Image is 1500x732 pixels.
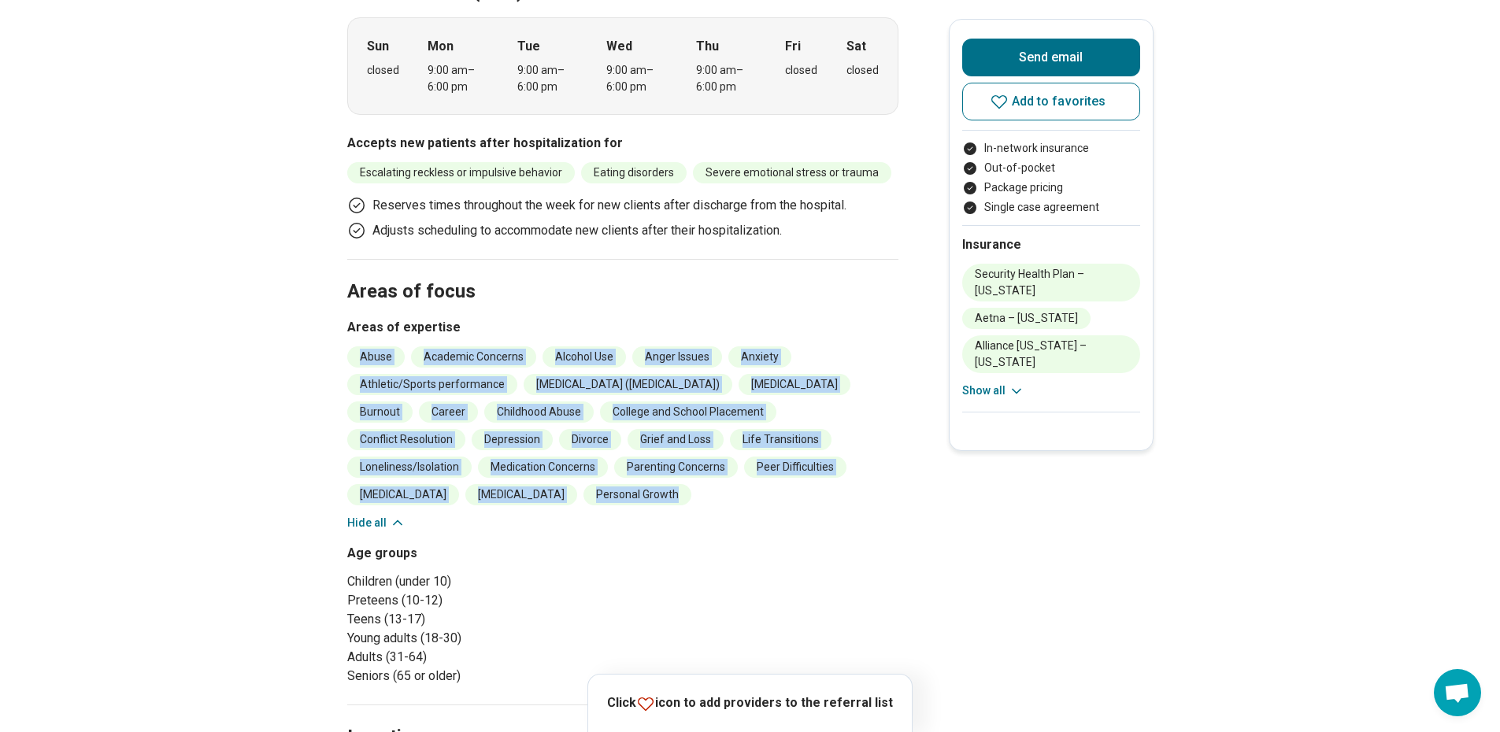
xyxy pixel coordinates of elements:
[846,37,866,56] strong: Sat
[428,37,454,56] strong: Mon
[347,17,898,115] div: When does the program meet?
[543,346,626,368] li: Alcohol Use
[524,374,732,395] li: [MEDICAL_DATA] ([MEDICAL_DATA])
[347,401,413,423] li: Burnout
[744,457,846,478] li: Peer Difficulties
[614,457,738,478] li: Parenting Concerns
[347,374,517,395] li: Athletic/Sports performance
[632,346,722,368] li: Anger Issues
[372,221,782,240] p: Adjusts scheduling to accommodate new clients after their hospitalization.
[962,199,1140,216] li: Single case agreement
[347,162,575,183] li: Escalating reckless or impulsive behavior
[628,429,724,450] li: Grief and Loss
[347,629,617,648] li: Young adults (18-30)
[962,83,1140,120] button: Add to favorites
[472,429,553,450] li: Depression
[347,667,617,686] li: Seniors (65 or older)
[583,484,691,505] li: Personal Growth
[517,62,578,95] div: 9:00 am – 6:00 pm
[1012,95,1106,108] span: Add to favorites
[347,591,617,610] li: Preteens (10-12)
[696,37,719,56] strong: Thu
[962,160,1140,176] li: Out-of-pocket
[730,429,831,450] li: Life Transitions
[693,162,891,183] li: Severe emotional stress or trauma
[962,140,1140,216] ul: Payment options
[347,457,472,478] li: Loneliness/Isolation
[372,196,846,215] p: Reserves times throughout the week for new clients after discharge from the hospital.
[962,264,1140,301] li: Security Health Plan – [US_STATE]
[581,162,687,183] li: Eating disorders
[962,39,1140,76] button: Send email
[517,37,540,56] strong: Tue
[785,37,801,56] strong: Fri
[607,693,893,713] p: Click icon to add providers to the referral list
[347,134,898,153] h3: Accepts new patients after hospitalization for
[696,62,757,95] div: 9:00 am – 6:00 pm
[347,429,465,450] li: Conflict Resolution
[428,62,488,95] div: 9:00 am – 6:00 pm
[846,62,879,79] div: closed
[962,335,1140,373] li: Alliance [US_STATE] – [US_STATE]
[465,484,577,505] li: [MEDICAL_DATA]
[347,648,617,667] li: Adults (31-64)
[347,544,617,563] h3: Age groups
[559,429,621,450] li: Divorce
[962,235,1140,254] h2: Insurance
[419,401,478,423] li: Career
[962,140,1140,157] li: In-network insurance
[411,346,536,368] li: Academic Concerns
[785,62,817,79] div: closed
[728,346,791,368] li: Anxiety
[962,179,1140,196] li: Package pricing
[962,383,1024,399] button: Show all
[347,572,617,591] li: Children (under 10)
[347,610,617,629] li: Teens (13-17)
[347,318,898,337] h3: Areas of expertise
[1434,669,1481,716] div: Open chat
[484,401,594,423] li: Childhood Abuse
[367,37,389,56] strong: Sun
[606,62,667,95] div: 9:00 am – 6:00 pm
[739,374,850,395] li: [MEDICAL_DATA]
[606,37,632,56] strong: Wed
[347,484,459,505] li: [MEDICAL_DATA]
[347,346,405,368] li: Abuse
[367,62,399,79] div: closed
[600,401,776,423] li: College and School Placement
[347,241,898,305] h2: Areas of focus
[347,515,406,531] button: Hide all
[962,308,1091,329] li: Aetna – [US_STATE]
[478,457,608,478] li: Medication Concerns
